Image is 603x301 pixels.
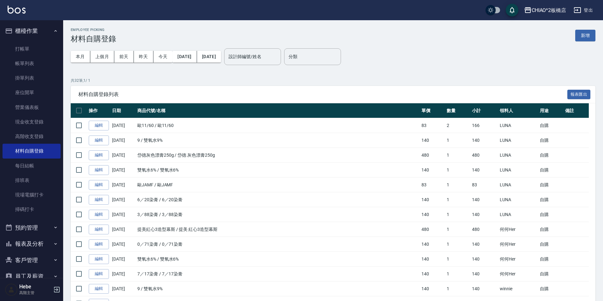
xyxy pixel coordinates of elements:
[420,178,445,192] td: 83
[110,267,136,281] td: [DATE]
[470,252,498,267] td: 140
[3,144,61,158] a: 材料自購登錄
[567,91,591,97] a: 報表匯出
[110,148,136,163] td: [DATE]
[538,118,564,133] td: 自購
[3,100,61,115] a: 營業儀表板
[538,267,564,281] td: 自購
[197,51,221,63] button: [DATE]
[71,51,90,63] button: 本月
[445,103,470,118] th: 數量
[498,163,538,178] td: LUNA
[3,85,61,100] a: 座位開單
[470,148,498,163] td: 480
[89,135,109,145] a: 編輯
[110,103,136,118] th: 日期
[470,133,498,148] td: 140
[3,71,61,85] a: 掛單列表
[538,281,564,296] td: 自購
[3,159,61,173] a: 每日結帳
[445,267,470,281] td: 1
[89,254,109,264] a: 編輯
[567,90,591,99] button: 報表匯出
[134,51,153,63] button: 昨天
[89,210,109,220] a: 編輯
[445,133,470,148] td: 1
[89,269,109,279] a: 編輯
[470,118,498,133] td: 166
[575,30,595,41] button: 新增
[110,118,136,133] td: [DATE]
[110,192,136,207] td: [DATE]
[89,195,109,205] a: 編輯
[110,222,136,237] td: [DATE]
[420,222,445,237] td: 480
[445,237,470,252] td: 1
[136,118,420,133] td: 歐11/60 / 歐11/60
[110,281,136,296] td: [DATE]
[89,284,109,294] a: 編輯
[90,51,114,63] button: 上個月
[110,163,136,178] td: [DATE]
[420,192,445,207] td: 140
[172,51,197,63] button: [DATE]
[110,237,136,252] td: [DATE]
[498,148,538,163] td: LUNA
[470,281,498,296] td: 140
[498,237,538,252] td: 何何Her
[89,239,109,249] a: 編輯
[420,103,445,118] th: 單價
[110,252,136,267] td: [DATE]
[110,207,136,222] td: [DATE]
[538,148,564,163] td: 自購
[538,237,564,252] td: 自購
[19,284,51,290] h5: Hebe
[3,188,61,202] a: 現場電腦打卡
[498,207,538,222] td: LUNA
[89,150,109,160] a: 編輯
[532,6,566,14] div: CHIAO^2板橋店
[136,207,420,222] td: 3／88染膏 / 3／88染膏
[445,222,470,237] td: 1
[470,267,498,281] td: 140
[420,207,445,222] td: 140
[420,281,445,296] td: 140
[19,290,51,296] p: 高階主管
[3,252,61,268] button: 客戶管理
[71,78,595,83] p: 共 32 筆, 1 / 1
[136,178,420,192] td: 歐JAMF / 歐JAMF
[136,148,420,163] td: 岱德灰色漂膏250g / 岱德 灰色漂膏250g
[538,252,564,267] td: 自購
[3,23,61,39] button: 櫃檯作業
[89,225,109,234] a: 編輯
[89,180,109,190] a: 編輯
[420,267,445,281] td: 140
[498,267,538,281] td: 何何Her
[498,192,538,207] td: LUNA
[538,192,564,207] td: 自購
[445,252,470,267] td: 1
[538,163,564,178] td: 自購
[136,133,420,148] td: 9 / 雙氧水9%
[89,121,109,130] a: 編輯
[89,165,109,175] a: 編輯
[538,207,564,222] td: 自購
[114,51,134,63] button: 前天
[8,6,26,14] img: Logo
[445,163,470,178] td: 1
[522,4,569,17] button: CHIAO^2板橋店
[3,129,61,144] a: 高階收支登錄
[5,283,18,296] img: Person
[153,51,173,63] button: 今天
[571,4,595,16] button: 登出
[71,34,116,43] h3: 材料自購登錄
[498,118,538,133] td: LUNA
[3,115,61,129] a: 現金收支登錄
[498,133,538,148] td: LUNA
[420,237,445,252] td: 140
[3,202,61,217] a: 掃碼打卡
[136,222,420,237] td: 提美紅心3造型幕斯 / 提美 紅心3造型幕斯
[420,118,445,133] td: 83
[498,222,538,237] td: 何何Her
[3,173,61,188] a: 排班表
